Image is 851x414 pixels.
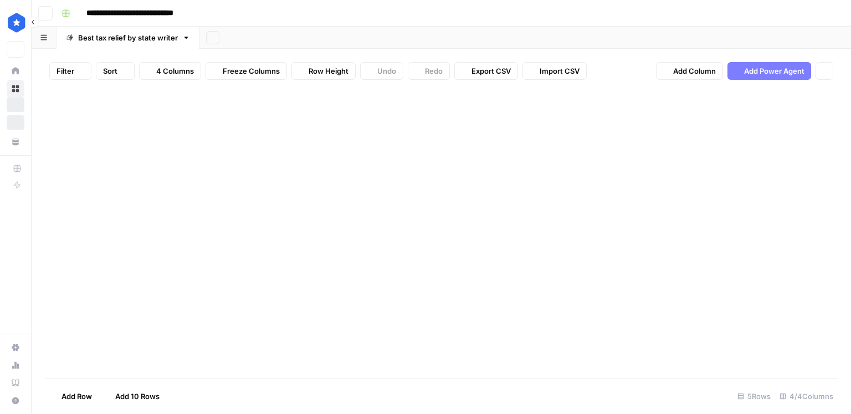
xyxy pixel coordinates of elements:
span: Sort [103,65,117,76]
a: Settings [7,339,24,356]
button: Import CSV [522,62,587,80]
button: Help + Support [7,392,24,410]
div: 4/4 Columns [775,387,838,405]
span: Redo [425,65,443,76]
span: Add Row [61,391,92,402]
button: Add 10 Rows [99,387,166,405]
button: 4 Columns [139,62,201,80]
button: Undo [360,62,403,80]
span: Row Height [309,65,348,76]
span: 4 Columns [156,65,194,76]
div: 5 Rows [733,387,775,405]
div: Best tax relief by state writer [78,32,178,43]
button: Redo [408,62,450,80]
button: Add Column [656,62,723,80]
span: Add Power Agent [744,65,804,76]
button: Row Height [291,62,356,80]
span: Add Column [673,65,716,76]
button: Add Row [45,387,99,405]
button: Freeze Columns [206,62,287,80]
button: Export CSV [454,62,518,80]
img: ConsumerAffairs Logo [7,13,27,33]
a: Usage [7,356,24,374]
span: Freeze Columns [223,65,280,76]
span: Add 10 Rows [115,391,160,402]
a: Learning Hub [7,374,24,392]
button: Workspace: ConsumerAffairs [7,9,24,37]
span: Filter [57,65,74,76]
span: Undo [377,65,396,76]
button: Filter [49,62,91,80]
a: Best tax relief by state writer [57,27,199,49]
a: Browse [7,80,24,98]
span: Import CSV [540,65,580,76]
a: Your Data [7,133,24,151]
span: Export CSV [471,65,511,76]
button: Sort [96,62,135,80]
button: Add Power Agent [727,62,811,80]
a: Home [7,62,24,80]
